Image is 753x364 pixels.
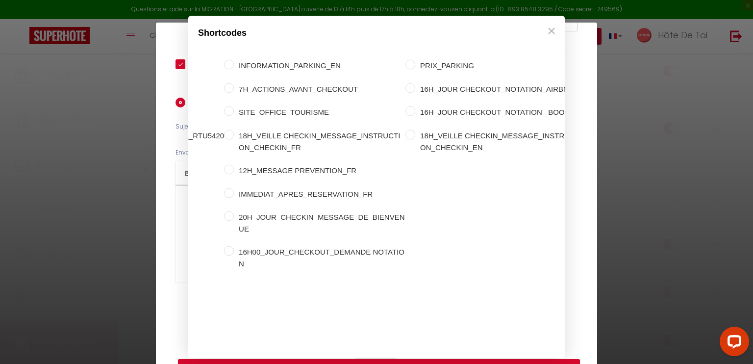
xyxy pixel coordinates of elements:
[415,106,587,118] label: 16H_JOUR CHECKOUT_NOTATION _BOOKING
[234,188,405,200] label: IMMEDIAT_APRES_RESERVATION_FR
[415,60,587,72] label: PRIX_PARKING
[544,21,559,41] button: Close
[234,83,405,95] label: 7H_ACTIONS_AVANT_CHECKOUT
[188,16,565,50] div: Shortcodes
[234,106,405,118] label: SITE_OFFICE_TOURISME
[712,323,753,364] iframe: LiveChat chat widget
[234,211,405,234] label: 20H_JOUR_CHECKIN_MESSAGE_DE_BIENVENUE
[234,246,405,269] label: 16H00_JOUR_CHECKOUT_DEMANDE NOTATION
[415,130,587,153] label: 18H_VEILLE CHECKIN_MESSAGE_INSTRUCTION_CHECKIN_EN
[234,60,405,72] label: INFORMATION_PARKING_EN
[415,83,587,95] label: 16H_JOUR CHECKOUT_NOTATION_AIRBNB
[234,165,405,177] label: 12H_MESSAGE PREVENTION_FR
[234,130,405,153] label: 18H_VEILLE CHECKIN_MESSAGE_INSTRUCTION_CHECKIN_FR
